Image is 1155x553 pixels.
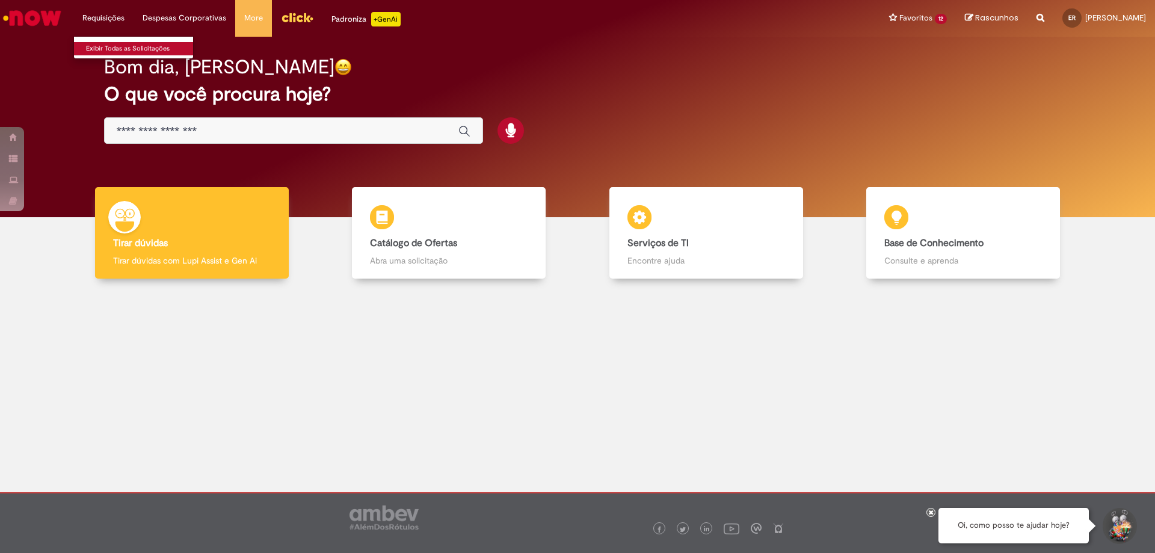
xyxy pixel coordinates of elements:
span: Favoritos [899,12,932,24]
h2: O que você procura hoje? [104,84,1052,105]
b: Catálogo de Ofertas [370,237,457,249]
div: Padroniza [331,12,401,26]
span: 12 [935,14,947,24]
b: Tirar dúvidas [113,237,168,249]
img: logo_footer_workplace.png [751,523,762,534]
img: logo_footer_linkedin.png [704,526,710,533]
img: logo_footer_facebook.png [656,527,662,533]
img: logo_footer_ambev_rotulo_gray.png [350,505,419,530]
a: Serviços de TI Encontre ajuda [577,187,835,279]
img: logo_footer_twitter.png [680,527,686,533]
b: Serviços de TI [627,237,689,249]
a: Exibir Todas as Solicitações [74,42,206,55]
p: Tirar dúvidas com Lupi Assist e Gen Ai [113,255,271,267]
span: [PERSON_NAME] [1085,13,1146,23]
h2: Bom dia, [PERSON_NAME] [104,57,334,78]
button: Iniciar Conversa de Suporte [1101,508,1137,544]
p: Abra uma solicitação [370,255,528,267]
a: Base de Conhecimento Consulte e aprenda [835,187,1092,279]
a: Tirar dúvidas Tirar dúvidas com Lupi Assist e Gen Ai [63,187,321,279]
img: happy-face.png [334,58,352,76]
p: Encontre ajuda [627,255,785,267]
span: Rascunhos [975,12,1018,23]
div: Oi, como posso te ajudar hoje? [938,508,1089,543]
b: Base de Conhecimento [884,237,984,249]
p: Consulte e aprenda [884,255,1042,267]
ul: Requisições [73,36,194,59]
span: Requisições [82,12,125,24]
img: logo_footer_youtube.png [724,521,739,536]
a: Rascunhos [965,13,1018,24]
img: click_logo_yellow_360x200.png [281,8,313,26]
a: Catálogo de Ofertas Abra uma solicitação [321,187,578,279]
span: ER [1068,14,1076,22]
span: More [244,12,263,24]
img: logo_footer_naosei.png [773,523,784,534]
p: +GenAi [371,12,401,26]
span: Despesas Corporativas [143,12,226,24]
img: ServiceNow [1,6,63,30]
